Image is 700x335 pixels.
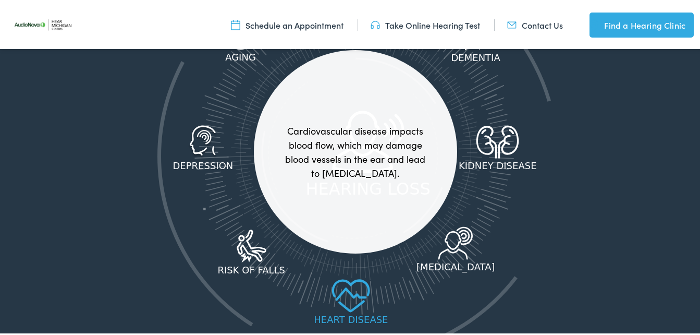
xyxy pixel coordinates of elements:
[590,10,694,35] a: Find a Hearing Clinic
[451,49,500,63] div: dementia
[416,258,495,272] div: [MEDICAL_DATA]
[173,157,234,171] div: depression
[254,48,457,252] div: Cardiovascular disease impacts blood flow, which may damage blood vessels in the ear and lead to ...
[371,17,380,29] img: utility icon
[231,17,240,29] img: utility icon
[222,48,260,62] div: aging
[507,17,563,29] a: Contact Us
[231,17,343,29] a: Schedule an Appointment
[590,17,599,29] img: utility icon
[314,310,388,325] div: heart disease
[218,261,286,275] div: risk of falls
[371,17,480,29] a: Take Online Hearing Test
[507,17,517,29] img: utility icon
[459,157,537,171] div: kidney disease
